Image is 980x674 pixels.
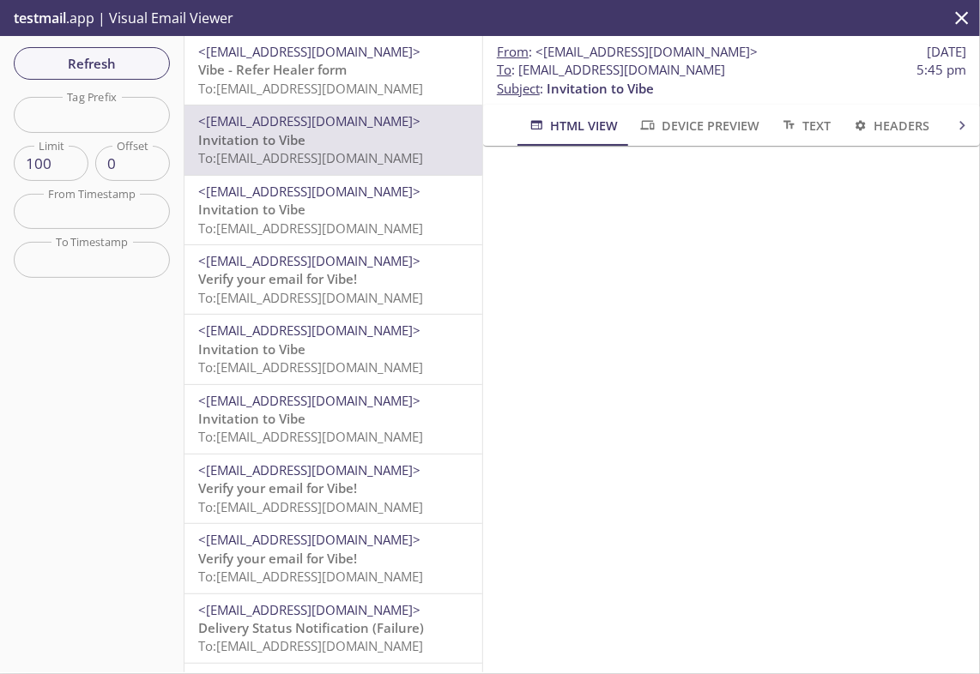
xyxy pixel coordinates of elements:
[198,220,423,237] span: To: [EMAIL_ADDRESS][DOMAIN_NAME]
[851,115,929,136] span: Headers
[198,601,420,618] span: <[EMAIL_ADDRESS][DOMAIN_NAME]>
[198,289,423,306] span: To: [EMAIL_ADDRESS][DOMAIN_NAME]
[198,531,420,548] span: <[EMAIL_ADDRESS][DOMAIN_NAME]>
[198,183,420,200] span: <[EMAIL_ADDRESS][DOMAIN_NAME]>
[185,385,482,454] div: <[EMAIL_ADDRESS][DOMAIN_NAME]>Invitation to VibeTo:[EMAIL_ADDRESS][DOMAIN_NAME]
[198,149,423,166] span: To: [EMAIL_ADDRESS][DOMAIN_NAME]
[198,340,305,358] span: Invitation to Vibe
[185,105,482,174] div: <[EMAIL_ADDRESS][DOMAIN_NAME]>Invitation to VibeTo:[EMAIL_ADDRESS][DOMAIN_NAME]
[198,358,423,376] span: To: [EMAIL_ADDRESS][DOMAIN_NAME]
[198,637,423,654] span: To: [EMAIL_ADDRESS][DOMAIN_NAME]
[198,550,357,567] span: Verify your email for Vibe!
[198,392,420,409] span: <[EMAIL_ADDRESS][DOMAIN_NAME]>
[198,479,357,496] span: Verify your email for Vibe!
[198,322,420,339] span: <[EMAIL_ADDRESS][DOMAIN_NAME]>
[14,9,66,27] span: testmail
[638,115,759,136] span: Device Preview
[547,80,654,97] span: Invitation to Vibe
[198,252,420,269] span: <[EMAIL_ADDRESS][DOMAIN_NAME]>
[535,43,758,60] span: <[EMAIL_ADDRESS][DOMAIN_NAME]>
[27,52,156,75] span: Refresh
[497,61,511,78] span: To
[497,80,540,97] span: Subject
[185,594,482,663] div: <[EMAIL_ADDRESS][DOMAIN_NAME]>Delivery Status Notification (Failure)To:[EMAIL_ADDRESS][DOMAIN_NAME]
[198,619,424,636] span: Delivery Status Notification (Failure)
[916,61,966,79] span: 5:45 pm
[198,201,305,218] span: Invitation to Vibe
[185,245,482,314] div: <[EMAIL_ADDRESS][DOMAIN_NAME]>Verify your email for Vibe!To:[EMAIL_ADDRESS][DOMAIN_NAME]
[497,61,725,79] span: : [EMAIL_ADDRESS][DOMAIN_NAME]
[198,410,305,427] span: Invitation to Vibe
[497,43,529,60] span: From
[198,461,420,478] span: <[EMAIL_ADDRESS][DOMAIN_NAME]>
[185,36,482,105] div: <[EMAIL_ADDRESS][DOMAIN_NAME]>Vibe - Refer Healer formTo:[EMAIL_ADDRESS][DOMAIN_NAME]
[14,47,170,80] button: Refresh
[927,43,966,61] span: [DATE]
[198,131,305,148] span: Invitation to Vibe
[198,428,423,445] span: To: [EMAIL_ADDRESS][DOMAIN_NAME]
[185,524,482,593] div: <[EMAIL_ADDRESS][DOMAIN_NAME]>Verify your email for Vibe!To:[EMAIL_ADDRESS][DOMAIN_NAME]
[198,568,423,585] span: To: [EMAIL_ADDRESS][DOMAIN_NAME]
[198,80,423,97] span: To: [EMAIL_ADDRESS][DOMAIN_NAME]
[185,176,482,244] div: <[EMAIL_ADDRESS][DOMAIN_NAME]>Invitation to VibeTo:[EMAIL_ADDRESS][DOMAIN_NAME]
[528,115,618,136] span: HTML View
[497,43,758,61] span: :
[497,61,966,98] p: :
[780,115,831,136] span: Text
[185,315,482,383] div: <[EMAIL_ADDRESS][DOMAIN_NAME]>Invitation to VibeTo:[EMAIL_ADDRESS][DOMAIN_NAME]
[198,43,420,60] span: <[EMAIL_ADDRESS][DOMAIN_NAME]>
[198,112,420,129] span: <[EMAIL_ADDRESS][DOMAIN_NAME]>
[185,454,482,523] div: <[EMAIL_ADDRESS][DOMAIN_NAME]>Verify your email for Vibe!To:[EMAIL_ADDRESS][DOMAIN_NAME]
[198,61,347,78] span: Vibe - Refer Healer form
[198,498,423,515] span: To: [EMAIL_ADDRESS][DOMAIN_NAME]
[198,270,357,287] span: Verify your email for Vibe!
